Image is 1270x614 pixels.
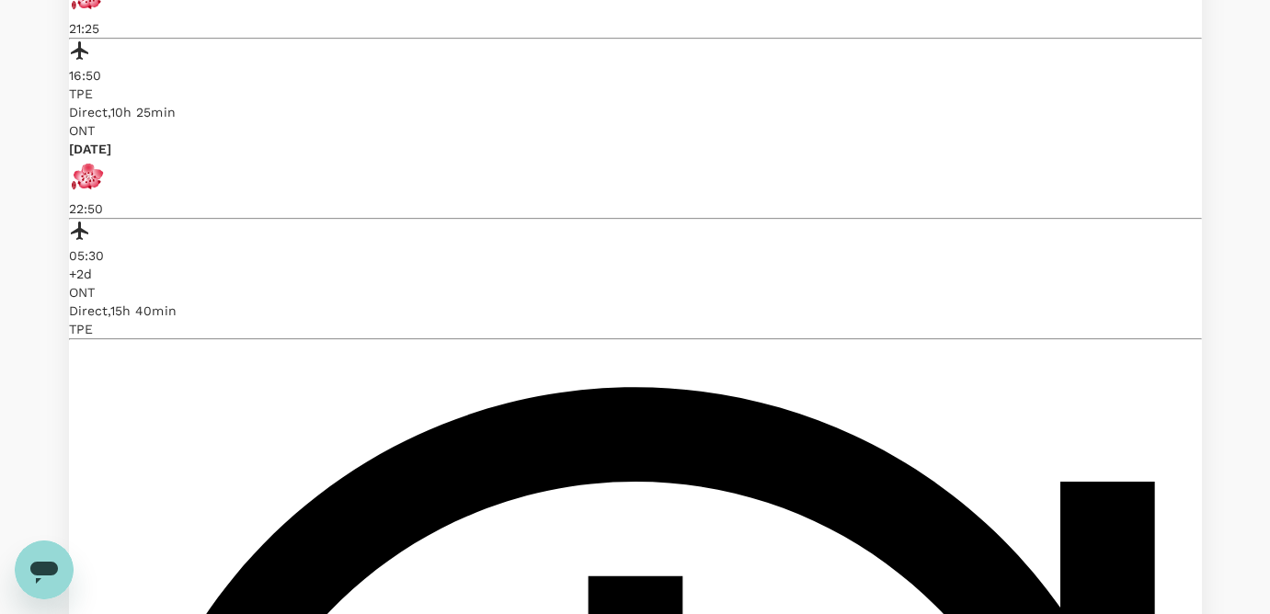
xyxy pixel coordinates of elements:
iframe: Button to launch messaging window [15,540,74,599]
div: Direct , 15h 40min [69,301,1202,320]
div: Direct , 10h 25min [69,103,1202,121]
p: ONT [69,121,1202,140]
p: [DATE] [69,140,1202,158]
p: ONT [69,283,1202,301]
p: TPE [69,85,1202,103]
p: TPE [69,320,1202,338]
p: 22:50 [69,199,1202,218]
p: 16:50 [69,66,1202,85]
p: 21:25 [69,19,1202,38]
p: 05:30 [69,246,1202,265]
img: CI [69,158,106,195]
span: +2d [69,267,92,281]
